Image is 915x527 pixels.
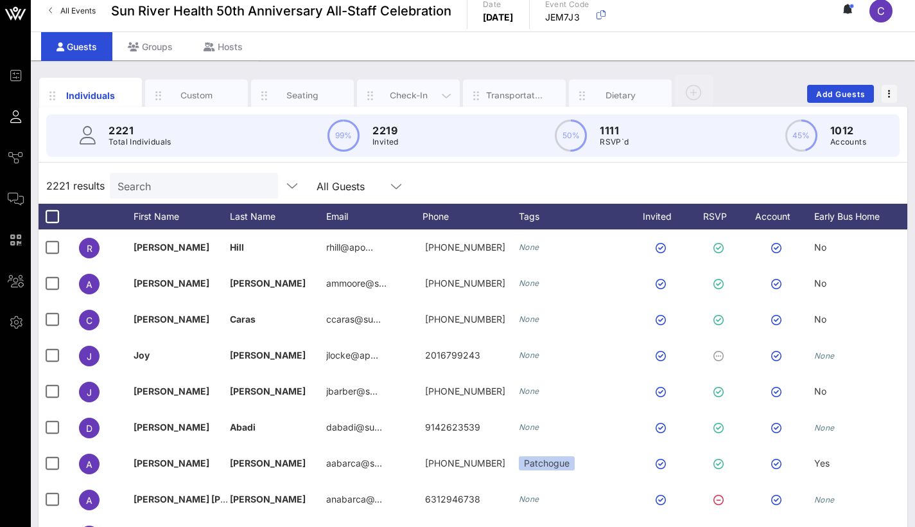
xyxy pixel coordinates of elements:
[111,1,451,21] span: Sun River Health 50th Anniversary All-Staff Celebration
[600,136,629,148] p: RSVP`d
[87,243,92,254] span: R
[425,422,480,433] span: 9142623539
[814,278,826,289] span: No
[41,32,112,61] div: Guests
[814,423,835,433] i: None
[814,204,911,229] div: Early Bus Home
[60,6,96,15] span: All Events
[486,89,543,102] div: Transportation
[230,278,306,289] span: [PERSON_NAME]
[326,409,382,445] p: dabadi@su…
[519,494,539,504] i: None
[814,314,826,325] span: No
[545,11,589,24] p: JEM7J3
[830,136,866,148] p: Accounts
[41,1,103,21] a: All Events
[109,136,171,148] p: Total Individuals
[519,350,539,360] i: None
[46,178,105,193] span: 2221 results
[699,204,744,229] div: RSVP
[188,32,258,61] div: Hosts
[425,494,480,505] span: 6312946738
[134,278,209,289] span: [PERSON_NAME]
[628,204,699,229] div: Invited
[86,279,92,290] span: A
[230,314,256,325] span: Caras
[112,32,188,61] div: Groups
[230,386,306,397] span: [PERSON_NAME]
[519,242,539,252] i: None
[519,204,628,229] div: Tags
[134,494,287,505] span: [PERSON_NAME] [PERSON_NAME]
[425,242,505,253] span: +19172445351
[326,445,382,481] p: aabarca@s…
[425,350,480,361] span: 2016799243
[326,481,382,517] p: anabarca@…
[372,123,399,138] p: 2219
[134,422,209,433] span: [PERSON_NAME]
[230,350,306,361] span: [PERSON_NAME]
[87,387,92,398] span: J
[86,423,92,434] span: D
[744,204,814,229] div: Account
[423,204,519,229] div: Phone
[230,204,326,229] div: Last Name
[425,458,505,469] span: 631-524-4043
[814,242,826,253] span: No
[134,242,209,253] span: [PERSON_NAME]
[814,351,835,361] i: None
[134,204,230,229] div: First Name
[592,89,649,102] div: Dietary
[326,337,378,373] p: jlocke@ap…
[86,495,92,506] span: A
[326,265,387,301] p: ammoore@s…
[274,89,331,102] div: Seating
[134,350,150,361] span: Joy
[814,386,826,397] span: No
[230,458,306,469] span: [PERSON_NAME]
[425,314,505,325] span: +18455701917
[86,459,92,470] span: A
[317,181,365,192] div: All Guests
[230,422,256,433] span: Abadi
[326,373,378,409] p: jbarber@s…
[109,123,171,138] p: 2221
[134,458,209,469] span: [PERSON_NAME]
[134,314,209,325] span: [PERSON_NAME]
[814,458,830,469] span: Yes
[168,89,225,102] div: Custom
[425,386,505,397] span: 607-437-0421
[519,456,575,470] div: Patchogue
[814,495,835,505] i: None
[380,89,437,102] div: Check-In
[326,301,381,337] p: ccaras@su…
[815,89,866,99] span: Add Guests
[425,278,505,289] span: +18457629158
[519,314,539,324] i: None
[230,242,244,253] span: Hill
[519,278,539,288] i: None
[519,386,539,396] i: None
[87,351,92,362] span: J
[62,89,119,102] div: Individuals
[877,4,885,17] span: C
[134,386,209,397] span: [PERSON_NAME]
[483,11,514,24] p: [DATE]
[807,85,874,103] button: Add Guests
[230,494,306,505] span: [PERSON_NAME]
[309,173,412,199] div: All Guests
[600,123,629,138] p: 1111
[326,229,373,265] p: rhill@apo…
[519,422,539,432] i: None
[372,136,399,148] p: Invited
[326,204,423,229] div: Email
[830,123,866,138] p: 1012
[86,315,92,326] span: C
